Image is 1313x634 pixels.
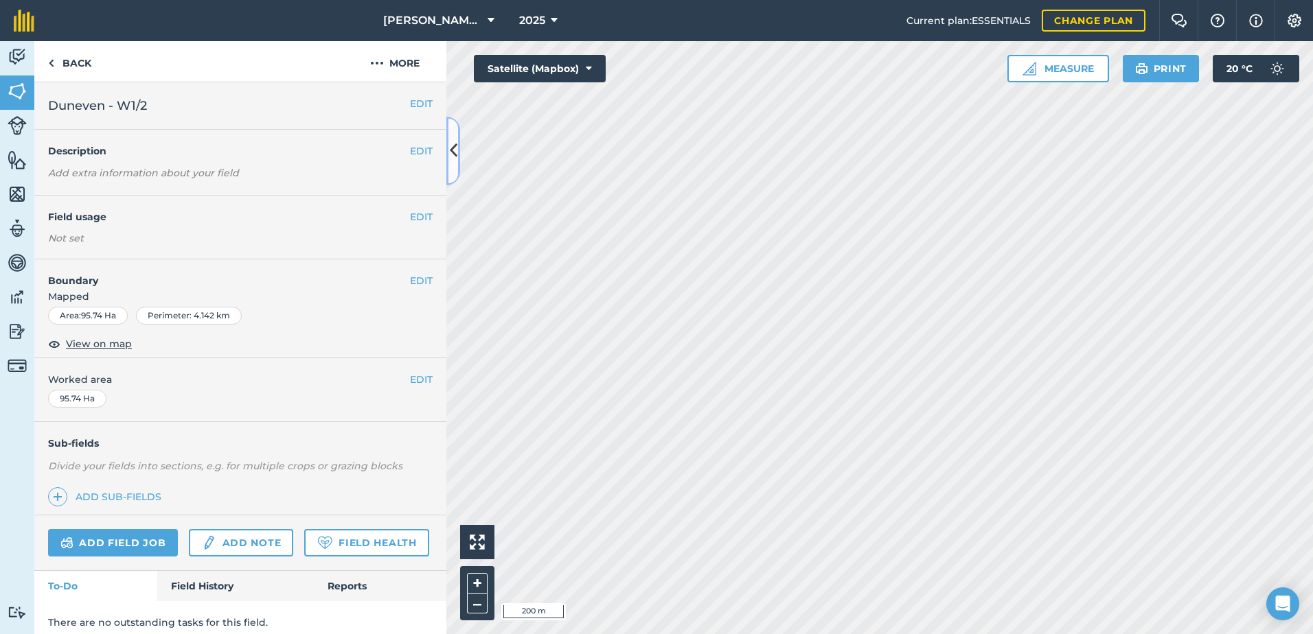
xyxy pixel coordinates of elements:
img: svg+xml;base64,PHN2ZyB4bWxucz0iaHR0cDovL3d3dy53My5vcmcvMjAwMC9zdmciIHdpZHRoPSI1NiIgaGVpZ2h0PSI2MC... [8,184,27,204]
a: Field Health [304,529,429,556]
button: Print [1123,55,1200,82]
span: 2025 [519,12,545,29]
img: svg+xml;base64,PHN2ZyB4bWxucz0iaHR0cDovL3d3dy53My5vcmcvMjAwMC9zdmciIHdpZHRoPSI1NiIgaGVpZ2h0PSI2MC... [8,81,27,102]
p: There are no outstanding tasks for this field. [48,615,433,630]
a: Add sub-fields [48,487,167,506]
img: Ruler icon [1023,62,1036,75]
img: A question mark icon [1209,14,1226,27]
div: Area : 95.74 Ha [48,307,128,325]
button: EDIT [410,372,433,387]
img: svg+xml;base64,PHN2ZyB4bWxucz0iaHR0cDovL3d3dy53My5vcmcvMjAwMC9zdmciIHdpZHRoPSIyMCIgaGVpZ2h0PSIyNC... [370,55,384,71]
img: svg+xml;base64,PD94bWwgdmVyc2lvbj0iMS4wIiBlbmNvZGluZz0idXRmLTgiPz4KPCEtLSBHZW5lcmF0b3I6IEFkb2JlIE... [8,321,27,342]
a: Field History [157,571,313,601]
img: svg+xml;base64,PD94bWwgdmVyc2lvbj0iMS4wIiBlbmNvZGluZz0idXRmLTgiPz4KPCEtLSBHZW5lcmF0b3I6IEFkb2JlIE... [8,356,27,375]
span: Duneven - W1/2 [48,96,147,115]
img: svg+xml;base64,PD94bWwgdmVyc2lvbj0iMS4wIiBlbmNvZGluZz0idXRmLTgiPz4KPCEtLSBHZW5lcmF0b3I6IEFkb2JlIE... [8,287,27,307]
button: + [467,573,488,594]
span: View on map [66,336,132,351]
img: svg+xml;base64,PHN2ZyB4bWxucz0iaHR0cDovL3d3dy53My5vcmcvMjAwMC9zdmciIHdpZHRoPSIxNyIgaGVpZ2h0PSIxNy... [1249,12,1263,29]
img: svg+xml;base64,PD94bWwgdmVyc2lvbj0iMS4wIiBlbmNvZGluZz0idXRmLTgiPz4KPCEtLSBHZW5lcmF0b3I6IEFkb2JlIE... [1264,55,1291,82]
em: Divide your fields into sections, e.g. for multiple crops or grazing blocks [48,460,402,472]
button: View on map [48,336,132,352]
span: Worked area [48,372,433,387]
img: Four arrows, one pointing top left, one top right, one bottom right and the last bottom left [470,535,485,550]
div: Open Intercom Messenger [1266,587,1299,620]
span: 20 ° C [1226,55,1253,82]
img: A cog icon [1286,14,1303,27]
h4: Description [48,143,433,158]
img: svg+xml;base64,PD94bWwgdmVyc2lvbj0iMS4wIiBlbmNvZGluZz0idXRmLTgiPz4KPCEtLSBHZW5lcmF0b3I6IEFkb2JlIE... [8,606,27,619]
img: svg+xml;base64,PD94bWwgdmVyc2lvbj0iMS4wIiBlbmNvZGluZz0idXRmLTgiPz4KPCEtLSBHZW5lcmF0b3I6IEFkb2JlIE... [8,47,27,67]
h4: Sub-fields [34,436,446,451]
button: EDIT [410,209,433,224]
img: svg+xml;base64,PD94bWwgdmVyc2lvbj0iMS4wIiBlbmNvZGluZz0idXRmLTgiPz4KPCEtLSBHZW5lcmF0b3I6IEFkb2JlIE... [8,253,27,273]
a: Add field job [48,529,178,556]
span: [PERSON_NAME] ASAHI PADDOCKS [383,12,482,29]
div: Perimeter : 4.142 km [136,307,242,325]
img: svg+xml;base64,PD94bWwgdmVyc2lvbj0iMS4wIiBlbmNvZGluZz0idXRmLTgiPz4KPCEtLSBHZW5lcmF0b3I6IEFkb2JlIE... [8,116,27,135]
button: 20 °C [1213,55,1299,82]
button: More [343,41,446,82]
button: EDIT [410,143,433,158]
img: svg+xml;base64,PD94bWwgdmVyc2lvbj0iMS4wIiBlbmNvZGluZz0idXRmLTgiPz4KPCEtLSBHZW5lcmF0b3I6IEFkb2JlIE... [60,535,73,551]
button: – [467,594,488,613]
a: Change plan [1042,10,1145,32]
img: fieldmargin Logo [14,10,34,32]
img: svg+xml;base64,PHN2ZyB4bWxucz0iaHR0cDovL3d3dy53My5vcmcvMjAwMC9zdmciIHdpZHRoPSI1NiIgaGVpZ2h0PSI2MC... [8,150,27,170]
a: Add note [189,529,293,556]
span: Current plan : ESSENTIALS [906,13,1031,28]
img: svg+xml;base64,PHN2ZyB4bWxucz0iaHR0cDovL3d3dy53My5vcmcvMjAwMC9zdmciIHdpZHRoPSIxNCIgaGVpZ2h0PSIyNC... [53,489,62,505]
img: svg+xml;base64,PHN2ZyB4bWxucz0iaHR0cDovL3d3dy53My5vcmcvMjAwMC9zdmciIHdpZHRoPSIxOCIgaGVpZ2h0PSIyNC... [48,336,60,352]
div: 95.74 Ha [48,390,106,408]
button: EDIT [410,273,433,288]
button: Measure [1007,55,1109,82]
a: Back [34,41,105,82]
a: Reports [314,571,446,601]
img: svg+xml;base64,PHN2ZyB4bWxucz0iaHR0cDovL3d3dy53My5vcmcvMjAwMC9zdmciIHdpZHRoPSI5IiBoZWlnaHQ9IjI0Ii... [48,55,54,71]
h4: Field usage [48,209,410,224]
img: svg+xml;base64,PHN2ZyB4bWxucz0iaHR0cDovL3d3dy53My5vcmcvMjAwMC9zdmciIHdpZHRoPSIxOSIgaGVpZ2h0PSIyNC... [1135,60,1148,77]
img: svg+xml;base64,PD94bWwgdmVyc2lvbj0iMS4wIiBlbmNvZGluZz0idXRmLTgiPz4KPCEtLSBHZW5lcmF0b3I6IEFkb2JlIE... [201,535,216,551]
a: To-Do [34,571,157,601]
span: Mapped [34,289,446,304]
h4: Boundary [34,259,410,288]
em: Add extra information about your field [48,167,239,179]
div: Not set [48,231,433,245]
img: Two speech bubbles overlapping with the left bubble in the forefront [1171,14,1187,27]
button: Satellite (Mapbox) [474,55,606,82]
img: svg+xml;base64,PD94bWwgdmVyc2lvbj0iMS4wIiBlbmNvZGluZz0idXRmLTgiPz4KPCEtLSBHZW5lcmF0b3I6IEFkb2JlIE... [8,218,27,239]
button: EDIT [410,96,433,111]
